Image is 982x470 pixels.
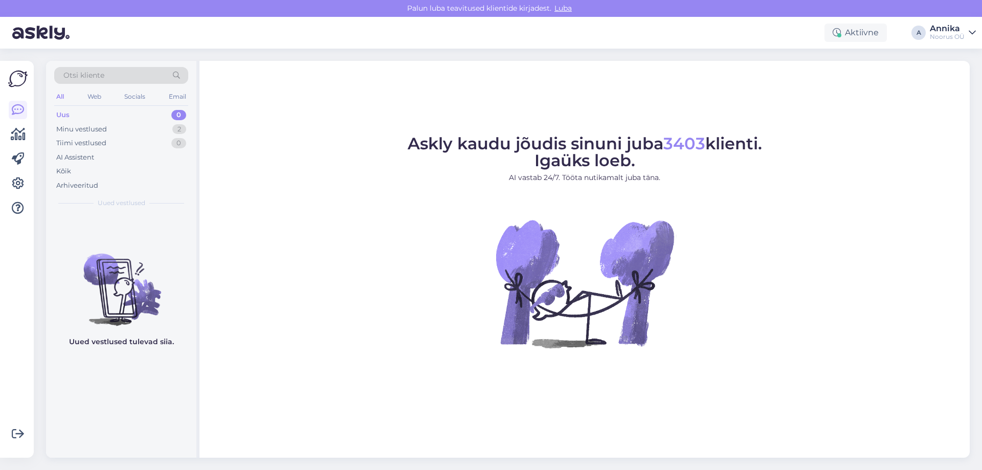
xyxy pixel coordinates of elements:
[663,133,705,153] span: 3403
[122,90,147,103] div: Socials
[930,25,976,41] a: AnnikaNoorus OÜ
[56,166,71,176] div: Kõik
[930,25,965,33] div: Annika
[167,90,188,103] div: Email
[911,26,926,40] div: A
[171,138,186,148] div: 0
[824,24,887,42] div: Aktiivne
[56,181,98,191] div: Arhiveeritud
[54,90,66,103] div: All
[56,138,106,148] div: Tiimi vestlused
[69,337,174,347] p: Uued vestlused tulevad siia.
[98,198,145,208] span: Uued vestlused
[551,4,575,13] span: Luba
[930,33,965,41] div: Noorus OÜ
[56,152,94,163] div: AI Assistent
[63,70,104,81] span: Otsi kliente
[8,69,28,88] img: Askly Logo
[85,90,103,103] div: Web
[171,110,186,120] div: 0
[56,124,107,135] div: Minu vestlused
[408,133,762,170] span: Askly kaudu jõudis sinuni juba klienti. Igaüks loeb.
[172,124,186,135] div: 2
[493,191,677,375] img: No Chat active
[56,110,70,120] div: Uus
[408,172,762,183] p: AI vastab 24/7. Tööta nutikamalt juba täna.
[46,235,196,327] img: No chats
